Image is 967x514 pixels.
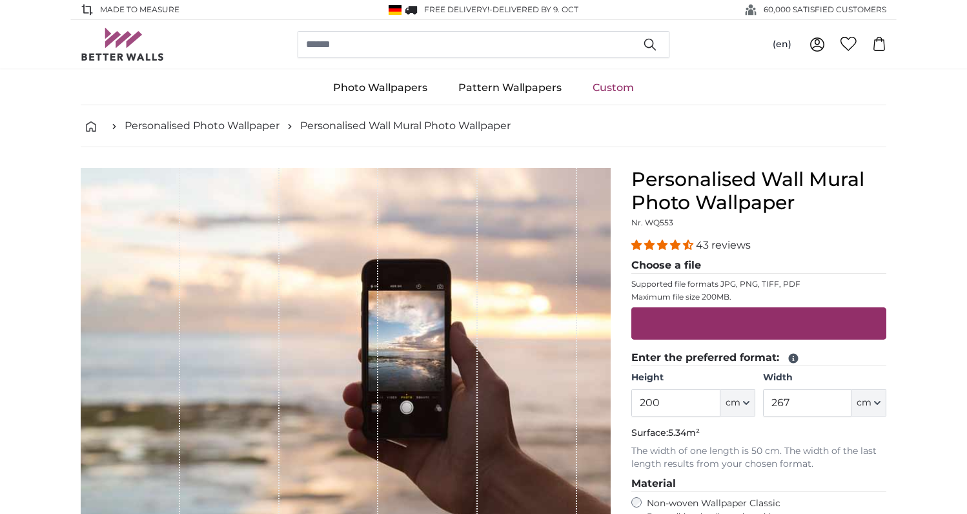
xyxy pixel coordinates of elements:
span: cm [857,396,871,409]
legend: Choose a file [631,258,886,274]
legend: Material [631,476,886,492]
span: cm [726,396,740,409]
p: Supported file formats JPG, PNG, TIFF, PDF [631,279,886,289]
img: Germany [389,5,402,15]
span: 4.40 stars [631,239,696,251]
span: 60,000 SATISFIED CUSTOMERS [764,4,886,15]
a: Personalised Photo Wallpaper [125,118,280,134]
a: Personalised Wall Mural Photo Wallpaper [300,118,511,134]
span: 43 reviews [696,239,751,251]
h1: Personalised Wall Mural Photo Wallpaper [631,168,886,214]
label: Height [631,371,755,384]
button: (en) [762,33,802,56]
span: FREE delivery! [424,5,489,14]
img: Betterwalls [81,28,165,61]
legend: Enter the preferred format: [631,350,886,366]
p: Surface: [631,427,886,440]
button: cm [851,389,886,416]
nav: breadcrumbs [81,105,886,147]
button: cm [720,389,755,416]
span: - [489,5,578,14]
span: 5.34m² [668,427,700,438]
span: Nr. WQ553 [631,218,673,227]
span: Delivered by 9. Oct [493,5,578,14]
label: Width [763,371,886,384]
p: Maximum file size 200MB. [631,292,886,302]
a: Pattern Wallpapers [443,71,577,105]
a: Custom [577,71,649,105]
p: The width of one length is 50 cm. The width of the last length results from your chosen format. [631,445,886,471]
a: Photo Wallpapers [318,71,443,105]
span: Made to Measure [100,4,179,15]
